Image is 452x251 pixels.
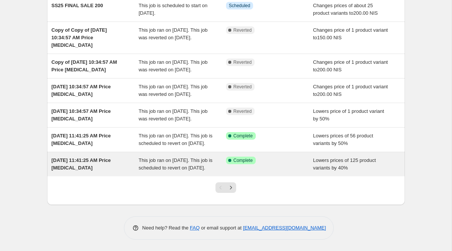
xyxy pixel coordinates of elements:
[52,84,111,97] span: [DATE] 10:34:57 AM Price [MEDICAL_DATA]
[234,133,253,139] span: Complete
[313,3,378,16] span: Changes prices of about 25 product variants to
[234,59,252,65] span: Reverted
[234,157,253,163] span: Complete
[353,10,378,16] span: 200.00 NIS
[317,35,342,40] span: 150.00 NIS
[313,84,388,97] span: Changes price of 1 product variant to
[139,133,212,146] span: This job ran on [DATE]. This job is scheduled to revert on [DATE].
[139,84,208,97] span: This job ran on [DATE]. This job was reverted on [DATE].
[317,91,342,97] span: 200.00 NIS
[52,108,111,122] span: [DATE] 10:34:57 AM Price [MEDICAL_DATA]
[190,225,200,231] a: FAQ
[313,133,373,146] span: Lowers prices of 56 product variants by 50%
[142,225,190,231] span: Need help? Read the
[52,59,117,72] span: Copy of [DATE] 10:34:57 AM Price [MEDICAL_DATA]
[243,225,326,231] a: [EMAIL_ADDRESS][DOMAIN_NAME]
[52,27,107,48] span: Copy of Copy of [DATE] 10:34:57 AM Price [MEDICAL_DATA]
[234,84,252,90] span: Reverted
[317,67,342,72] span: 200.00 NIS
[234,27,252,33] span: Reverted
[313,59,388,72] span: Changes price of 1 product variant to
[200,225,243,231] span: or email support at
[313,27,388,40] span: Changes price of 1 product variant to
[52,133,111,146] span: [DATE] 11:41:25 AM Price [MEDICAL_DATA]
[313,157,376,171] span: Lowers prices of 125 product variants by 40%
[52,3,103,8] span: SS25 FINAL SALE 200
[226,182,236,193] button: Next
[139,3,208,16] span: This job is scheduled to start on [DATE].
[139,27,208,40] span: This job ran on [DATE]. This job was reverted on [DATE].
[139,157,212,171] span: This job ran on [DATE]. This job is scheduled to revert on [DATE].
[139,108,208,122] span: This job ran on [DATE]. This job was reverted on [DATE].
[52,157,111,171] span: [DATE] 11:41:25 AM Price [MEDICAL_DATA]
[313,108,384,122] span: Lowers price of 1 product variant by 50%
[234,108,252,114] span: Reverted
[229,3,250,9] span: Scheduled
[215,182,236,193] nav: Pagination
[139,59,208,72] span: This job ran on [DATE]. This job was reverted on [DATE].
